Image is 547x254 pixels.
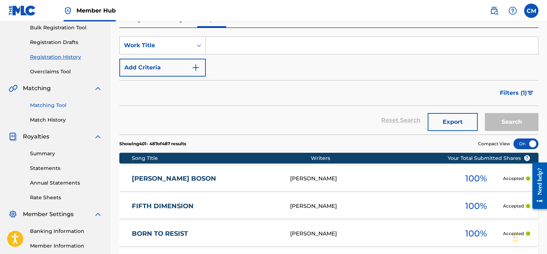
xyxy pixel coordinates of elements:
[30,68,102,75] a: Overclaims Tool
[524,155,530,161] span: ?
[290,230,449,238] div: [PERSON_NAME]
[311,155,470,162] div: Writers
[119,59,206,77] button: Add Criteria
[30,24,102,31] a: Bulk Registration Tool
[487,4,501,18] a: Public Search
[119,36,538,135] form: Search Form
[30,53,102,61] a: Registration History
[524,4,538,18] div: User Menu
[9,210,17,219] img: Member Settings
[30,242,102,250] a: Member Information
[9,132,17,141] img: Royalties
[465,227,487,240] span: 100 %
[132,175,280,183] a: [PERSON_NAME] BOSON
[503,175,524,182] p: Accepted
[94,84,102,93] img: expand
[30,194,102,201] a: Rate Sheets
[30,39,102,46] a: Registration Drafts
[513,227,518,248] div: Drag
[119,141,186,147] p: Showing 401 - 487 of 487 results
[527,91,533,95] img: filter
[500,89,527,97] span: Filters ( 1 )
[23,132,49,141] span: Royalties
[428,113,478,131] button: Export
[132,230,280,238] a: BORN TO RESIST
[76,6,116,15] span: Member Hub
[506,4,520,18] div: Help
[23,84,51,93] span: Matching
[30,116,102,124] a: Match History
[527,157,547,215] iframe: Resource Center
[503,203,524,209] p: Accepted
[64,6,72,15] img: Top Rightsholder
[192,63,200,72] img: 9d2ae6d4665cec9f34b9.svg
[30,102,102,109] a: Matching Tool
[23,210,74,219] span: Member Settings
[94,210,102,219] img: expand
[290,202,449,210] div: [PERSON_NAME]
[478,141,510,147] span: Compact View
[511,220,547,254] iframe: Chat Widget
[30,165,102,172] a: Statements
[9,5,36,16] img: MLC Logo
[448,155,530,162] span: Your Total Submitted Shares
[465,200,487,213] span: 100 %
[94,132,102,141] img: expand
[496,84,538,102] button: Filters (1)
[30,228,102,235] a: Banking Information
[132,155,311,162] div: Song Title
[9,84,18,93] img: Matching
[508,6,517,15] img: help
[30,150,102,157] a: Summary
[132,202,280,210] a: FIFTH DIMENSION
[30,179,102,187] a: Annual Statements
[124,41,188,50] div: Work Title
[503,230,524,237] p: Accepted
[290,175,449,183] div: [PERSON_NAME]
[465,172,487,185] span: 100 %
[490,6,498,15] img: search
